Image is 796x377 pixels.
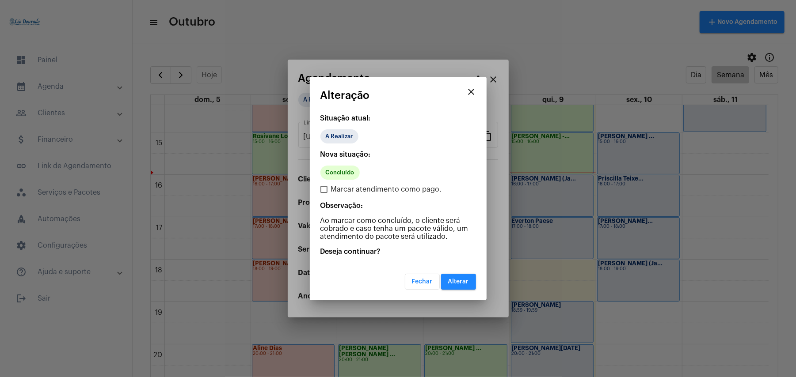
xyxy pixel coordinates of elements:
p: Situação atual: [320,114,476,122]
p: Nova situação: [320,151,476,158]
span: Marcar atendimento como pago. [331,184,442,195]
button: Fechar [405,274,440,290]
mat-chip: Concluído [320,166,360,180]
mat-chip: A Realizar [320,129,358,143]
span: Alterar [448,279,469,285]
span: Alteração [320,90,370,101]
p: Ao marcar como concluído, o cliente será cobrado e caso tenha um pacote válido, um atendimento do... [320,217,476,241]
mat-icon: close [466,87,477,97]
span: Fechar [412,279,433,285]
p: Deseja continuar? [320,248,476,256]
p: Observação: [320,202,476,210]
button: Alterar [441,274,476,290]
